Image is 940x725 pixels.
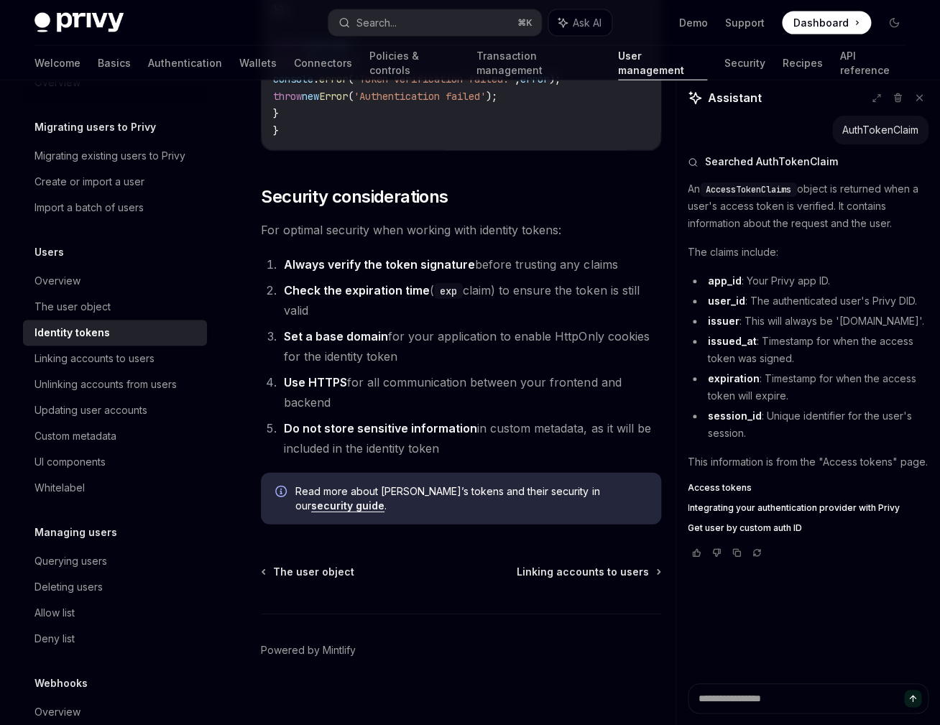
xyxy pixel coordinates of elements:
div: Custom metadata [34,428,116,445]
div: Deny list [34,630,75,647]
a: Migrating existing users to Privy [23,143,207,169]
span: ⌘ K [517,17,533,29]
img: dark logo [34,13,124,33]
div: Allow list [34,604,75,622]
span: Security considerations [261,185,448,208]
a: The user object [262,565,354,579]
li: for all communication between your frontend and backend [280,372,661,412]
div: Create or import a user [34,173,144,190]
span: throw [273,91,302,103]
div: Read more about [PERSON_NAME]’s tokens and their security in our . [295,484,647,513]
a: Get user by custom auth ID [688,522,929,534]
span: Error [319,91,348,103]
a: Custom metadata [23,423,207,449]
li: before trusting any claims [280,254,661,274]
a: Wallets [239,46,277,80]
div: Migrating existing users to Privy [34,147,185,165]
a: Allow list [23,600,207,626]
a: Whitelabel [23,475,207,501]
a: The user object [23,294,207,320]
span: Ask AI [573,16,602,30]
a: Unlinking accounts from users [23,371,207,397]
a: Create or import a user [23,169,207,195]
li: : Timestamp for when the access token will expire. [688,370,929,405]
span: } [273,125,279,138]
div: Whitelabel [34,479,85,497]
span: For optimal security when working with identity tokens: [261,220,661,240]
div: The user object [34,298,111,315]
span: Dashboard [793,16,849,30]
span: } [273,108,279,121]
a: UI components [23,449,207,475]
a: Authentication [148,46,222,80]
div: Overview [34,272,80,290]
div: Identity tokens [34,324,110,341]
a: Recipes [783,46,823,80]
a: User management [618,46,707,80]
a: Demo [679,16,708,30]
span: new [302,91,319,103]
strong: expiration [708,372,760,384]
button: Ask AI [548,10,612,36]
a: security guide [311,499,384,512]
span: Integrating your authentication provider with Privy [688,502,900,514]
a: Updating user accounts [23,397,207,423]
a: Import a batch of users [23,195,207,221]
button: Search...⌘K [328,10,540,36]
a: Policies & controls [369,46,459,80]
button: Searched AuthTokenClaim [688,154,929,169]
div: Overview [34,703,80,721]
div: Unlinking accounts from users [34,376,177,393]
strong: Always verify the token signature [284,257,475,272]
strong: session_id [708,410,762,422]
strong: Do not store sensitive information [284,421,477,435]
strong: issued_at [708,335,757,347]
li: : Your Privy app ID. [688,272,929,290]
a: Deny list [23,626,207,652]
strong: user_id [708,295,745,307]
button: Toggle dark mode [883,11,906,34]
div: Search... [356,14,396,32]
a: Identity tokens [23,320,207,346]
svg: Info [275,486,290,500]
a: Powered by Mintlify [261,643,356,657]
strong: Check the expiration time [284,283,430,297]
a: Connectors [294,46,352,80]
li: : Unique identifier for the user's session. [688,407,929,442]
strong: app_id [708,274,742,287]
a: Transaction management [476,46,601,80]
li: : The authenticated user's Privy DID. [688,292,929,310]
span: Searched AuthTokenClaim [705,154,838,169]
div: Import a batch of users [34,199,144,216]
span: ); [486,91,497,103]
a: Basics [98,46,131,80]
span: ( [348,91,354,103]
span: Access tokens [688,482,752,494]
a: Dashboard [782,11,871,34]
div: Linking accounts to users [34,350,155,367]
strong: Set a base domain [284,329,388,343]
div: UI components [34,453,106,471]
div: Updating user accounts [34,402,147,419]
li: in custom metadata, as it will be included in the identity token [280,418,661,458]
div: Querying users [34,553,107,570]
a: Querying users [23,548,207,574]
a: Support [725,16,765,30]
span: 'Authentication failed' [354,91,486,103]
a: Linking accounts to users [23,346,207,371]
button: Send message [904,690,921,707]
a: Welcome [34,46,80,80]
span: Linking accounts to users [517,565,649,579]
h5: Users [34,244,64,261]
a: Security [724,46,765,80]
li: : This will always be '[DOMAIN_NAME]'. [688,313,929,330]
li: ( claim) to ensure the token is still valid [280,280,661,320]
a: Integrating your authentication provider with Privy [688,502,929,514]
a: Deleting users [23,574,207,600]
span: Assistant [708,89,762,106]
strong: Use HTTPS [284,375,347,389]
span: The user object [273,565,354,579]
li: : Timestamp for when the access token was signed. [688,333,929,367]
span: Get user by custom auth ID [688,522,802,534]
h5: Managing users [34,524,117,541]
